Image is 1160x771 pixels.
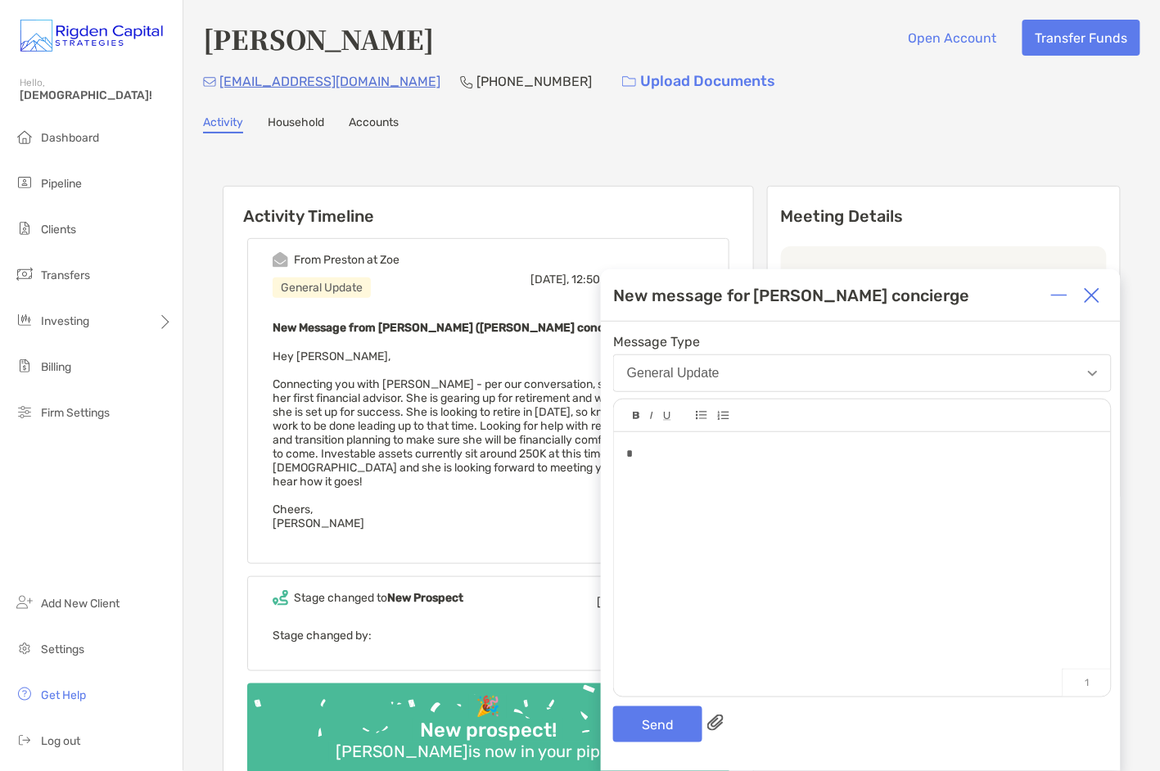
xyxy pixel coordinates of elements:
span: Transfers [41,268,90,282]
button: Send [613,706,702,742]
img: firm-settings icon [15,402,34,422]
p: 1 [1063,669,1111,697]
p: Stage changed by: [273,625,704,646]
img: Confetti [247,683,729,760]
div: Stage changed to [294,591,463,605]
img: Email Icon [203,77,216,87]
a: Activity [203,115,243,133]
img: logout icon [15,730,34,750]
span: Message Type [613,334,1112,349]
img: Editor control icon [717,411,729,421]
p: [PHONE_NUMBER] [476,71,592,92]
div: [PERSON_NAME] is now in your pipeline. [329,742,647,762]
a: Household [268,115,324,133]
span: Firm Settings [41,406,110,420]
span: Log out [41,734,80,748]
a: Upload Documents [612,64,786,99]
b: New Prospect [387,591,463,605]
div: 🎉 [469,695,507,719]
p: [EMAIL_ADDRESS][DOMAIN_NAME] [219,71,440,92]
span: Add New Client [41,597,120,611]
img: Phone Icon [460,75,473,88]
img: Open dropdown arrow [1088,371,1098,376]
span: Hey [PERSON_NAME], Connecting you with [PERSON_NAME] - per our conversation, she is looking to hi... [273,349,703,530]
span: Pipeline [41,177,82,191]
span: [DATE], [530,273,569,286]
button: Transfer Funds [1022,20,1140,56]
h6: Activity Timeline [223,187,753,226]
div: From Preston at Zoe [294,253,399,267]
div: General Update [273,277,371,298]
b: New Message from [PERSON_NAME] ([PERSON_NAME] concierge) [273,321,636,335]
img: Close [1084,287,1100,304]
img: get-help icon [15,684,34,704]
h4: [PERSON_NAME] [203,20,434,57]
span: Settings [41,642,84,656]
img: Event icon [273,590,288,606]
span: Get Help [41,688,86,702]
span: 12:50 PM MD [571,273,639,286]
img: Editor control icon [663,412,671,421]
img: clients icon [15,219,34,238]
img: investing icon [15,310,34,330]
span: Dashboard [41,131,99,145]
span: Billing [41,360,71,374]
button: General Update [613,354,1112,392]
img: button icon [622,76,636,88]
p: Meeting Details [781,206,1107,227]
div: General Update [627,366,720,381]
img: Zoe Logo [20,7,163,65]
img: transfers icon [15,264,34,284]
img: paperclip attachments [707,715,724,731]
span: Clients [41,223,76,237]
img: pipeline icon [15,173,34,192]
span: [DEMOGRAPHIC_DATA]! [20,88,173,102]
button: Open Account [896,20,1009,56]
img: Editor control icon [650,412,653,420]
img: Event icon [273,252,288,268]
span: Investing [41,314,89,328]
img: dashboard icon [15,127,34,147]
img: Expand or collapse [1051,287,1067,304]
img: Editor control icon [696,411,707,420]
a: Accounts [349,115,399,133]
img: Editor control icon [633,412,640,420]
img: add_new_client icon [15,593,34,612]
div: New prospect! [413,719,563,742]
img: billing icon [15,356,34,376]
p: Next meeting [794,266,1094,286]
span: [DATE], [597,595,635,609]
div: New message for [PERSON_NAME] concierge [613,286,970,305]
img: settings icon [15,638,34,658]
